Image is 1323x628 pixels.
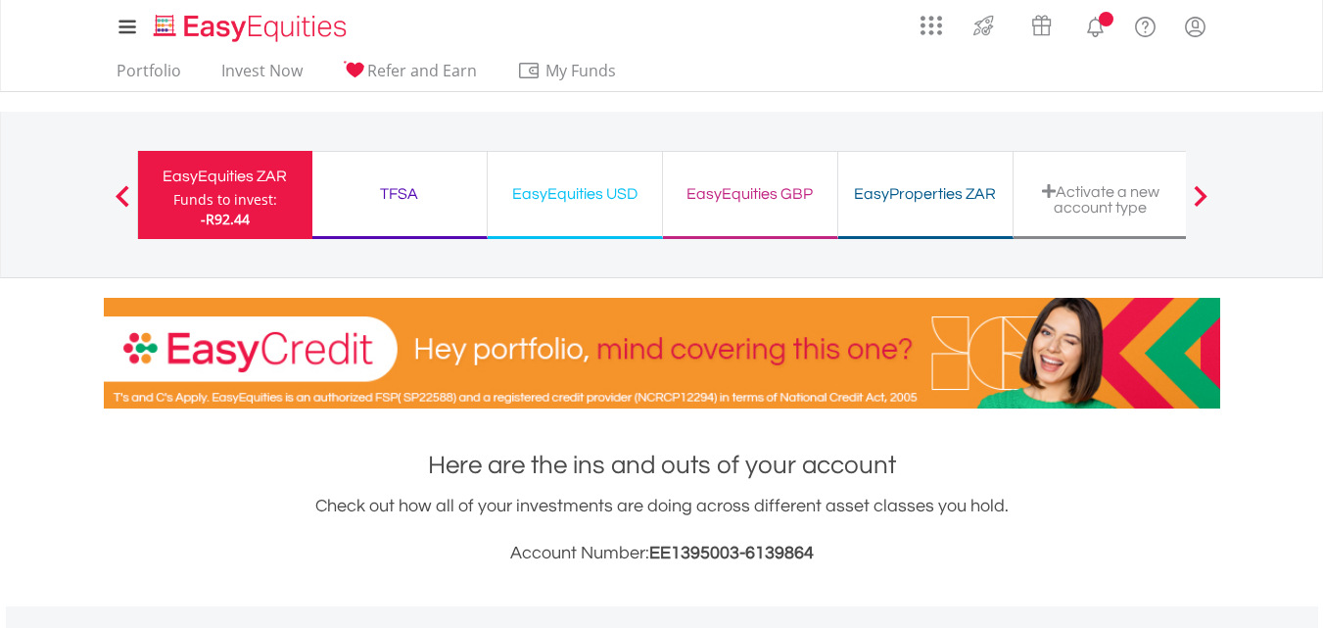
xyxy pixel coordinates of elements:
[367,60,477,81] span: Refer and Earn
[324,180,475,208] div: TFSA
[109,61,189,91] a: Portfolio
[213,61,310,91] a: Invest Now
[150,163,301,190] div: EasyEquities ZAR
[1013,5,1070,41] a: Vouchers
[146,5,354,44] a: Home page
[517,58,645,83] span: My Funds
[150,12,354,44] img: EasyEquities_Logo.png
[201,210,250,228] span: -R92.44
[104,448,1220,483] h1: Here are the ins and outs of your account
[968,10,1000,41] img: thrive-v2.svg
[1170,5,1220,48] a: My Profile
[908,5,955,36] a: AppsGrid
[1120,5,1170,44] a: FAQ's and Support
[675,180,826,208] div: EasyEquities GBP
[1025,10,1058,41] img: vouchers-v2.svg
[335,61,485,91] a: Refer and Earn
[173,190,277,210] div: Funds to invest:
[499,180,650,208] div: EasyEquities USD
[104,298,1220,409] img: EasyCredit Promotion Banner
[104,493,1220,567] div: Check out how all of your investments are doing across different asset classes you hold.
[104,540,1220,567] h3: Account Number:
[921,15,942,36] img: grid-menu-icon.svg
[649,544,814,562] span: EE1395003-6139864
[1025,183,1176,216] div: Activate a new account type
[1070,5,1120,44] a: Notifications
[850,180,1001,208] div: EasyProperties ZAR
